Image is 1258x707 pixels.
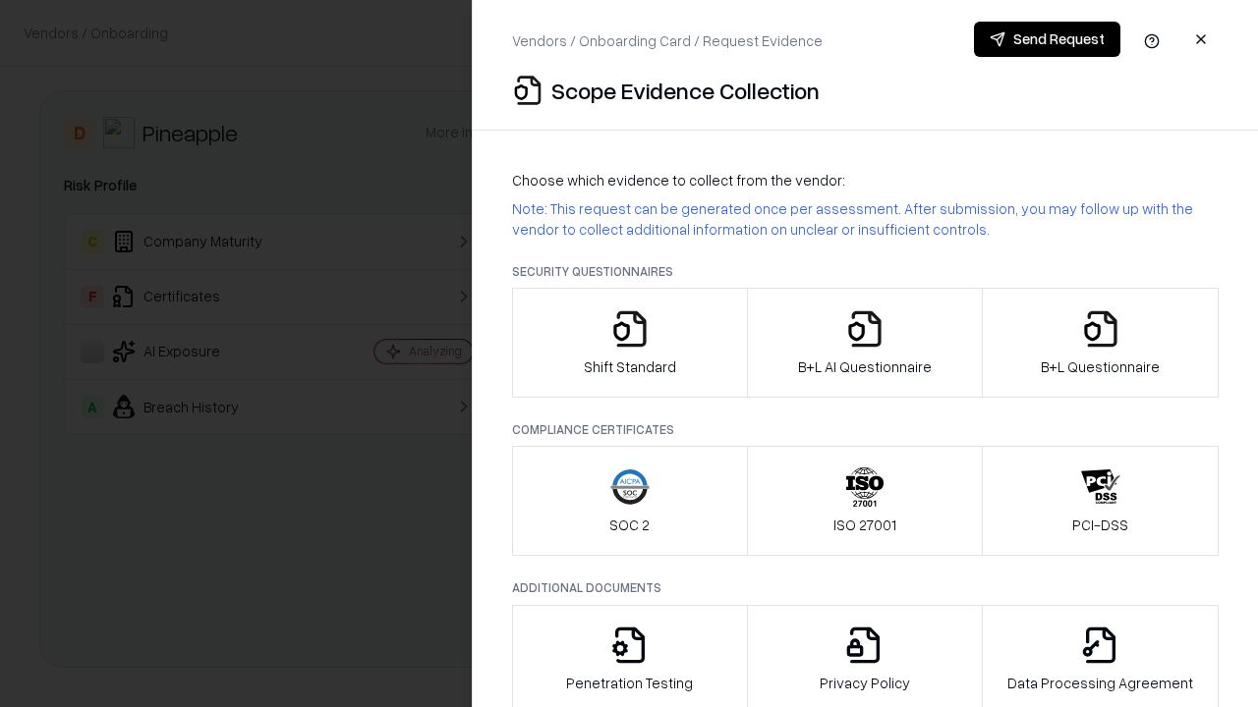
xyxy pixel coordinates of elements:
p: PCI-DSS [1072,515,1128,535]
button: B+L Questionnaire [982,288,1219,398]
p: Choose which evidence to collect from the vendor: [512,170,1219,190]
p: Vendors / Onboarding Card / Request Evidence [512,30,823,51]
p: B+L AI Questionnaire [798,356,932,377]
p: SOC 2 [609,515,650,535]
p: Note: This request can be generated once per assessment. After submission, you may follow up with... [512,198,1219,240]
p: ISO 27001 [833,515,896,535]
p: Privacy Policy [820,673,910,693]
button: ISO 27001 [747,446,984,556]
p: Data Processing Agreement [1007,673,1193,693]
p: Additional Documents [512,579,1219,596]
button: Send Request [974,22,1120,57]
p: Penetration Testing [566,673,693,693]
button: B+L AI Questionnaire [747,288,984,398]
button: Shift Standard [512,288,748,398]
p: Shift Standard [584,356,676,377]
button: SOC 2 [512,446,748,556]
p: Security Questionnaires [512,263,1219,280]
p: Compliance Certificates [512,421,1219,438]
button: PCI-DSS [982,446,1219,556]
p: Scope Evidence Collection [551,75,820,106]
p: B+L Questionnaire [1041,356,1160,377]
